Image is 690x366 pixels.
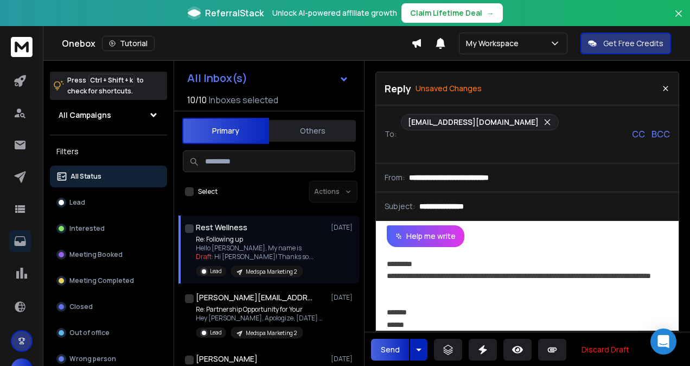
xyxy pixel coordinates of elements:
span: → [487,8,494,18]
button: Send [371,339,409,361]
h3: Inboxes selected [209,93,278,106]
div: Open Intercom Messenger [650,329,676,355]
p: Re: Partnership Opportunity for Your [196,305,326,314]
button: Primary [182,118,269,144]
button: Meeting Booked [50,244,167,266]
button: Help me write [387,225,464,247]
p: My Workspace [466,38,523,49]
span: Hi [PERSON_NAME]! Thanks so ... [214,252,314,261]
p: Subject: [385,201,415,212]
button: Out of office [50,322,167,344]
button: Others [269,119,356,143]
button: Meeting Completed [50,270,167,292]
span: Draft: [196,252,213,261]
h1: [PERSON_NAME] [196,354,258,364]
button: All Status [50,166,167,187]
p: Closed [69,302,93,311]
button: All Campaigns [50,104,167,126]
button: Tutorial [102,36,155,51]
p: Lead [69,198,85,207]
span: ReferralStack [205,7,264,20]
p: Unsaved Changes [416,83,482,94]
span: Ctrl + Shift + k [88,74,135,86]
p: [DATE] [331,223,355,232]
p: Lead [210,267,222,275]
p: Re: Following up [196,235,314,244]
div: Onebox [62,36,411,51]
p: To: [385,129,397,140]
p: [DATE] [331,355,355,363]
h1: All Campaigns [59,110,111,121]
p: [DATE] [331,293,355,302]
p: Meeting Booked [69,250,123,259]
button: All Inbox(s) [178,67,357,89]
h1: All Inbox(s) [187,73,247,84]
p: All Status [71,172,101,181]
p: Out of office [69,329,110,337]
button: Lead [50,192,167,213]
h1: Rest Wellness [196,222,247,233]
p: Get Free Credits [603,38,663,49]
p: From: [385,172,405,183]
p: Unlock AI-powered affiliate growth [272,8,397,18]
p: Interested [69,224,105,233]
button: Closed [50,296,167,318]
button: Close banner [672,7,686,33]
p: Meeting Completed [69,276,134,285]
p: Hello [PERSON_NAME], My name is [196,244,314,253]
p: Hey [PERSON_NAME], Apologize, [DATE] was a [196,314,326,323]
button: Discard Draft [573,339,638,361]
button: Get Free Credits [580,33,671,54]
h3: Filters [50,144,167,159]
h1: [PERSON_NAME][EMAIL_ADDRESS][DOMAIN_NAME] [196,292,315,303]
button: Interested [50,218,167,239]
span: 10 / 10 [187,93,207,106]
p: Lead [210,329,222,337]
p: [EMAIL_ADDRESS][DOMAIN_NAME] [408,117,539,128]
p: Reply [385,81,411,96]
p: Wrong person [69,355,116,363]
p: Medspa Marketing 2 [246,268,297,276]
button: Claim Lifetime Deal→ [401,3,503,23]
p: CC [632,128,645,141]
p: Press to check for shortcuts. [67,75,144,97]
label: Select [198,187,218,196]
p: Medspa Marketing 2 [246,329,297,337]
p: BCC [651,128,670,141]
